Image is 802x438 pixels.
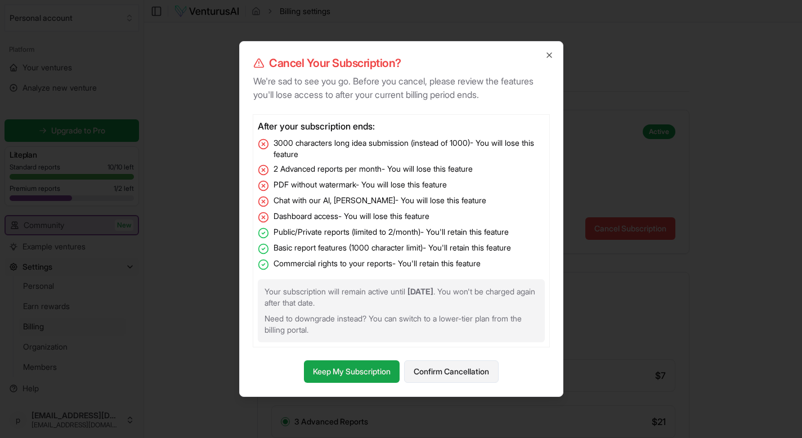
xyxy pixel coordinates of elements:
[274,179,447,190] span: PDF without watermark - You will lose this feature
[265,313,538,336] p: Need to downgrade instead? You can switch to a lower-tier plan from the billing portal.
[304,360,400,383] button: Keep My Subscription
[274,195,486,206] span: Chat with our AI, [PERSON_NAME] - You will lose this feature
[274,163,473,175] span: 2 Advanced reports per month - You will lose this feature
[407,287,433,296] strong: [DATE]
[274,226,509,238] span: Public/Private reports (limited to 2/month) - You'll retain this feature
[265,286,538,309] p: Your subscription will remain active until . You won't be charged again after that date.
[274,242,511,253] span: Basic report features (1000 character limit) - You'll retain this feature
[274,211,429,222] span: Dashboard access - You will lose this feature
[253,74,549,101] p: We're sad to see you go. Before you cancel, please review the features you'll lose access to afte...
[274,137,545,160] span: 3000 characters long idea submission (instead of 1000) - You will lose this feature
[258,119,545,133] h3: After your subscription ends:
[404,360,499,383] button: Confirm Cancellation
[269,55,401,71] span: Cancel Your Subscription?
[274,258,481,269] span: Commercial rights to your reports - You'll retain this feature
